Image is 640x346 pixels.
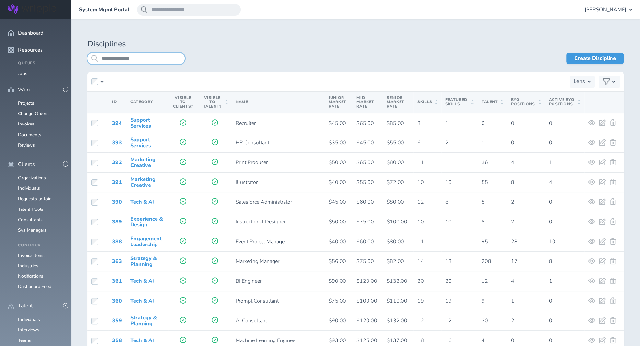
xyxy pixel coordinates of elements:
span: Senior Market Rate [387,95,404,109]
a: 363 [112,258,122,265]
span: Featured Skills [445,98,474,107]
span: Clients [18,161,35,167]
a: Engagement Leadership [130,235,162,248]
a: Change Orders [18,111,49,117]
span: 9 [482,297,485,304]
span: 0 [549,218,552,225]
a: Marketing Creative [130,176,156,189]
span: $80.00 [387,238,404,245]
span: 1 [511,297,514,304]
a: 392 [112,159,122,166]
span: $110.00 [387,297,407,304]
span: 19 [417,297,424,304]
a: Consultants [18,217,43,223]
span: Talent [18,303,33,309]
a: Jobs [18,70,27,77]
a: Tech & AI [130,337,154,344]
span: $45.00 [329,120,346,127]
span: 10 [445,218,452,225]
span: Salesforce Administrator [236,198,292,206]
a: Create Discipline [566,53,624,64]
span: Skills [417,100,437,104]
a: Projects [18,100,34,106]
span: $100.00 [356,297,377,304]
span: ID [112,99,117,104]
span: $72.00 [387,179,404,186]
span: $75.00 [329,297,346,304]
span: $93.00 [329,337,346,344]
a: Experience & Design [130,215,163,228]
span: $125.00 [356,337,377,344]
span: 1 [482,139,485,146]
span: $75.00 [356,258,374,265]
span: 19 [445,297,452,304]
span: 8 [445,198,448,206]
span: BYO Positions [511,98,541,107]
span: 1 [549,159,552,166]
span: $45.00 [356,139,374,146]
span: Print Producer [236,159,268,166]
span: $80.00 [387,198,404,206]
a: Teams [18,337,31,343]
span: $82.00 [387,258,404,265]
span: 10 [445,179,452,186]
a: Individuals [18,316,40,323]
span: 20 [445,278,452,285]
span: $85.00 [387,120,404,127]
h4: Configure [18,243,64,248]
span: Work [18,87,31,93]
span: Illustrator [236,179,258,186]
a: Reviews [18,142,35,148]
a: Support Services [130,136,151,149]
span: 4 [511,278,514,285]
h3: Lens [574,76,585,88]
a: System Mgmt Portal [79,7,129,13]
a: 361 [112,278,122,285]
a: Support Services [130,116,151,129]
span: Prompt Consultant [236,297,279,304]
a: Invoices [18,121,34,127]
span: 3 [417,120,421,127]
span: $65.00 [356,120,374,127]
a: Organizations [18,175,46,181]
span: 2 [511,198,514,206]
span: 1 [445,120,448,127]
span: 0 [549,337,552,344]
span: Talent [482,100,503,104]
span: $65.00 [356,159,374,166]
span: $120.00 [356,278,377,285]
a: Notifications [18,273,43,279]
span: Instructional Designer [236,218,285,225]
span: 11 [445,238,452,245]
span: 4 [511,159,514,166]
a: 390 [112,198,122,206]
a: Tech & AI [130,278,154,285]
span: Resources [18,47,43,53]
span: $40.00 [329,238,346,245]
span: Marketing Manager [236,258,279,265]
span: AI Consultant [236,317,267,324]
span: 0 [549,198,552,206]
img: Wripple [8,4,56,14]
span: 30 [482,317,488,324]
span: BI Engineer [236,278,262,285]
span: $90.00 [329,317,346,324]
a: Strategy & Planning [130,255,157,268]
span: $132.00 [387,278,407,285]
span: 0 [482,120,485,127]
span: 12 [417,198,424,206]
span: 10 [417,218,424,225]
a: 359 [112,317,122,324]
a: Sys Managers [18,227,47,233]
span: 2 [445,139,448,146]
span: $120.00 [356,317,377,324]
button: - [63,161,68,167]
span: $55.00 [387,139,404,146]
span: $56.00 [329,258,346,265]
span: 12 [445,317,452,324]
span: 55 [482,179,488,186]
span: 16 [445,337,452,344]
span: 4 [482,337,485,344]
span: 208 [482,258,491,265]
a: Talent Pools [18,206,43,212]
